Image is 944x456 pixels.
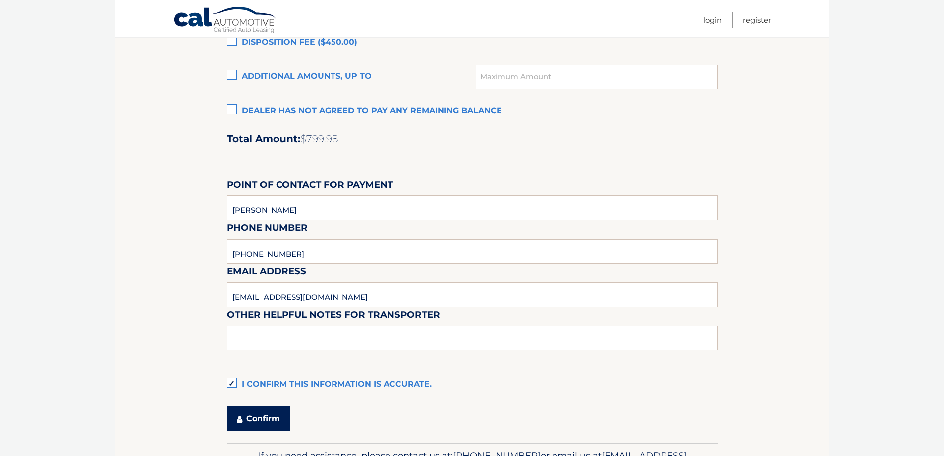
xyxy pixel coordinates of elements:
[227,33,718,53] label: Disposition Fee ($450.00)
[227,133,718,145] h2: Total Amount:
[173,6,278,35] a: Cal Automotive
[227,177,393,195] label: Point of Contact for Payment
[227,307,440,326] label: Other helpful notes for transporter
[227,264,306,282] label: Email Address
[476,65,717,89] input: Maximum Amount
[227,406,290,431] button: Confirm
[227,101,718,121] label: Dealer has not agreed to pay any remaining balance
[703,12,722,28] a: Login
[743,12,771,28] a: Register
[227,67,476,87] label: Additional amounts, up to
[300,133,338,145] span: $799.98
[227,375,718,394] label: I confirm this information is accurate.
